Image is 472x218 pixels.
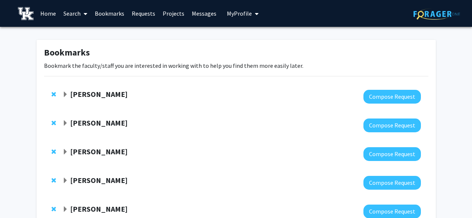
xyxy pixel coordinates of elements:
span: Remove Jake Ferguson from bookmarks [51,120,56,126]
strong: [PERSON_NAME] [70,89,128,99]
strong: [PERSON_NAME] [70,118,128,127]
span: Remove Tomokazu Kawashima from bookmarks [51,177,56,183]
p: Bookmark the faculty/staff you are interested in working with to help you find them more easily l... [44,61,428,70]
iframe: Chat [6,184,32,212]
a: Home [37,0,60,26]
button: Compose Request to Tomokazu Kawashima [363,176,421,190]
a: Projects [159,0,188,26]
button: Compose Request to Carlos Rodriguez Lopez [363,90,421,104]
span: My Profile [227,10,252,17]
img: University of Kentucky Logo [18,7,34,20]
a: Requests [128,0,159,26]
span: Remove Joseph Burger from bookmarks [51,149,56,155]
strong: [PERSON_NAME] [70,204,128,214]
span: Expand Tomokazu Kawashima Bookmark [62,178,68,184]
span: Expand Joseph Burger Bookmark [62,149,68,155]
span: Expand Sybil Gotsch Bookmark [62,206,68,212]
img: ForagerOne Logo [413,8,460,20]
h1: Bookmarks [44,47,428,58]
span: Remove Carlos Rodriguez Lopez from bookmarks [51,91,56,97]
span: Expand Carlos Rodriguez Lopez Bookmark [62,92,68,98]
span: Remove Sybil Gotsch from bookmarks [51,206,56,212]
button: Compose Request to Jake Ferguson [363,119,421,132]
strong: [PERSON_NAME] [70,147,128,156]
button: Compose Request to Joseph Burger [363,147,421,161]
a: Messages [188,0,220,26]
strong: [PERSON_NAME] [70,176,128,185]
a: Bookmarks [91,0,128,26]
span: Expand Jake Ferguson Bookmark [62,120,68,126]
a: Search [60,0,91,26]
